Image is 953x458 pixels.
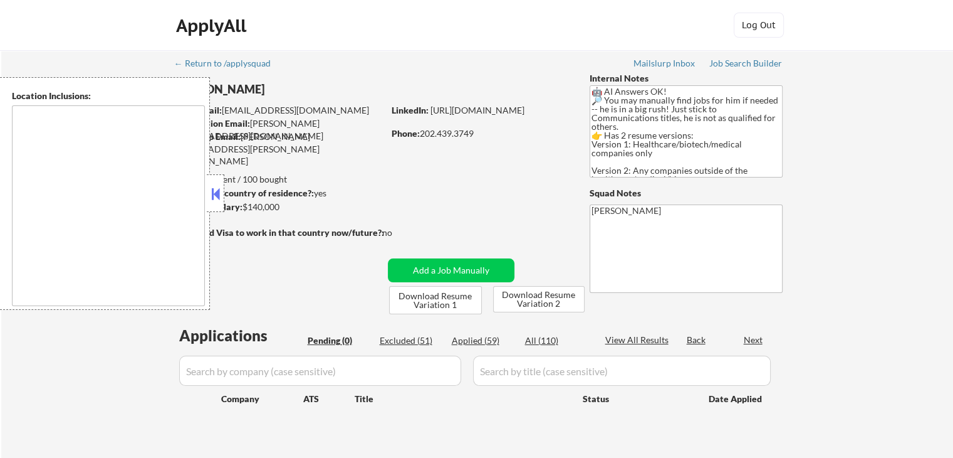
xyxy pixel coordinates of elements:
div: Excluded (51) [380,334,442,347]
div: Title [355,393,571,405]
div: yes [175,187,380,200]
strong: Can work in country of residence?: [175,188,314,198]
div: Applied (59) [452,334,514,347]
div: Squad Notes [590,187,783,200]
button: Download Resume Variation 1 [389,286,482,314]
strong: LinkedIn: [392,105,429,115]
div: Company [221,393,303,405]
div: Location Inclusions: [12,90,205,102]
div: Back [687,334,707,346]
button: Log Out [734,13,784,38]
div: All (110) [525,334,588,347]
div: 59 sent / 100 bought [175,173,383,186]
a: [URL][DOMAIN_NAME] [430,105,524,115]
a: Mailslurp Inbox [633,58,696,71]
div: 202.439.3749 [392,127,569,140]
div: Status [583,387,690,410]
div: [PERSON_NAME] [175,82,433,97]
button: Download Resume Variation 2 [493,286,585,312]
strong: Will need Visa to work in that country now/future?: [175,227,384,238]
div: Internal Notes [590,72,783,85]
div: Job Search Builder [709,59,783,68]
button: Add a Job Manually [388,258,514,282]
strong: Phone: [392,128,420,139]
div: ATS [303,393,355,405]
div: View All Results [605,334,672,346]
div: Pending (0) [308,334,370,347]
div: no [382,226,418,239]
div: [PERSON_NAME][EMAIL_ADDRESS][PERSON_NAME][DOMAIN_NAME] [175,130,383,168]
div: Date Applied [709,393,764,405]
div: ← Return to /applysquad [174,59,283,68]
div: Mailslurp Inbox [633,59,696,68]
div: Applications [179,328,303,343]
a: ← Return to /applysquad [174,58,283,71]
div: [PERSON_NAME][EMAIL_ADDRESS][DOMAIN_NAME] [176,117,383,142]
input: Search by title (case sensitive) [473,356,771,386]
div: ApplyAll [176,15,250,36]
div: [EMAIL_ADDRESS][DOMAIN_NAME] [176,104,383,117]
div: Next [744,334,764,346]
input: Search by company (case sensitive) [179,356,461,386]
div: $140,000 [175,201,383,213]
